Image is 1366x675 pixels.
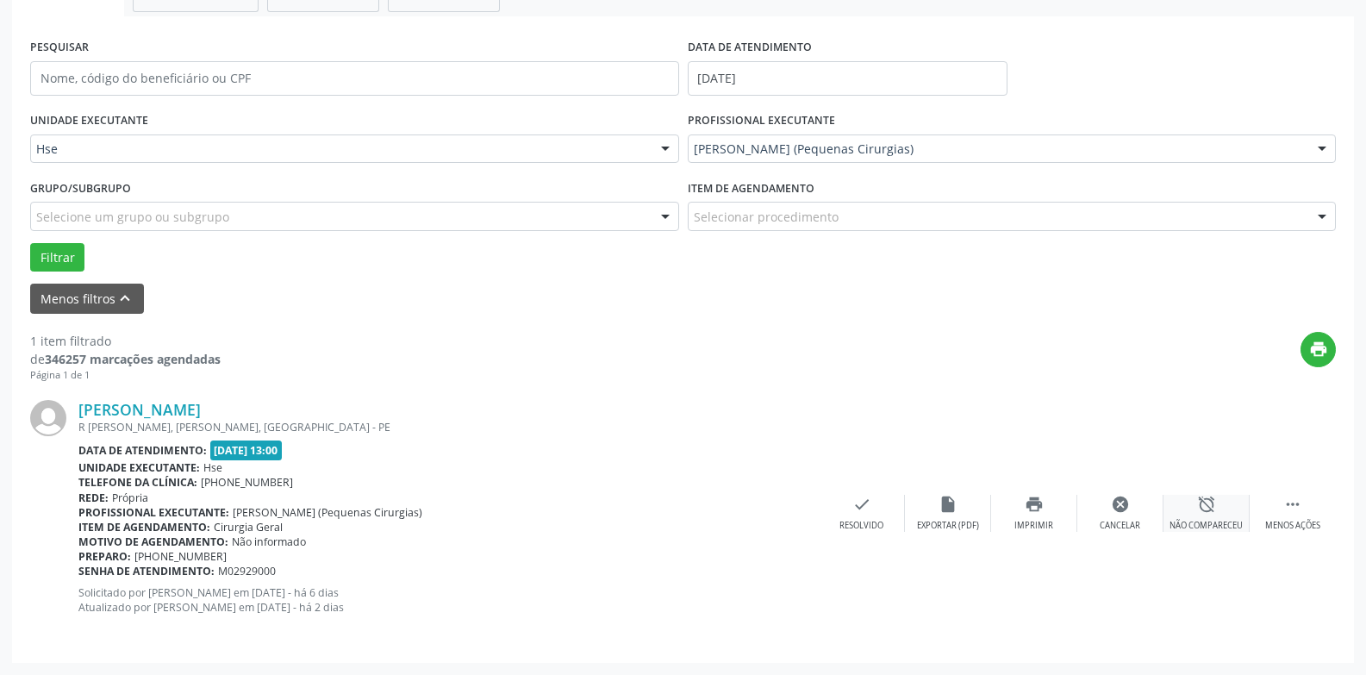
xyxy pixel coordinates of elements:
p: Solicitado por [PERSON_NAME] em [DATE] - há 6 dias Atualizado por [PERSON_NAME] em [DATE] - há 2 ... [78,585,819,615]
i: keyboard_arrow_up [115,289,134,308]
span: Selecione um grupo ou subgrupo [36,208,229,226]
i: insert_drive_file [939,495,957,514]
div: de [30,350,221,368]
i:  [1283,495,1302,514]
div: Resolvido [839,520,883,532]
b: Rede: [78,491,109,505]
b: Motivo de agendamento: [78,534,228,549]
div: 1 item filtrado [30,332,221,350]
span: [DATE] 13:00 [210,441,283,460]
span: [PHONE_NUMBER] [201,475,293,490]
strong: 346257 marcações agendadas [45,351,221,367]
div: Cancelar [1100,520,1140,532]
label: DATA DE ATENDIMENTO [688,34,812,61]
div: Imprimir [1014,520,1053,532]
span: Cirurgia Geral [214,520,283,534]
b: Unidade executante: [78,460,200,475]
b: Preparo: [78,549,131,564]
img: img [30,400,66,436]
label: Item de agendamento [688,175,814,202]
label: PROFISSIONAL EXECUTANTE [688,108,835,134]
span: M02929000 [218,564,276,578]
div: Menos ações [1265,520,1320,532]
i: alarm_off [1197,495,1216,514]
div: Exportar (PDF) [917,520,979,532]
div: R [PERSON_NAME], [PERSON_NAME], [GEOGRAPHIC_DATA] - PE [78,420,819,434]
span: Não informado [232,534,306,549]
i: print [1309,340,1328,359]
input: Nome, código do beneficiário ou CPF [30,61,679,96]
button: print [1301,332,1336,367]
button: Filtrar [30,243,84,272]
b: Telefone da clínica: [78,475,197,490]
b: Item de agendamento: [78,520,210,534]
input: Selecione um intervalo [688,61,1007,96]
i: check [852,495,871,514]
label: PESQUISAR [30,34,89,61]
i: print [1025,495,1044,514]
span: Selecionar procedimento [694,208,839,226]
button: Menos filtroskeyboard_arrow_up [30,284,144,314]
span: Hse [36,141,644,158]
b: Profissional executante: [78,505,229,520]
i: cancel [1111,495,1130,514]
div: Não compareceu [1170,520,1243,532]
span: [PHONE_NUMBER] [134,549,227,564]
label: UNIDADE EXECUTANTE [30,108,148,134]
span: Hse [203,460,222,475]
span: [PERSON_NAME] (Pequenas Cirurgias) [694,141,1301,158]
span: [PERSON_NAME] (Pequenas Cirurgias) [233,505,422,520]
span: Própria [112,491,148,505]
b: Senha de atendimento: [78,564,215,578]
div: Página 1 de 1 [30,368,221,383]
a: [PERSON_NAME] [78,400,201,419]
label: Grupo/Subgrupo [30,175,131,202]
b: Data de atendimento: [78,443,207,458]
